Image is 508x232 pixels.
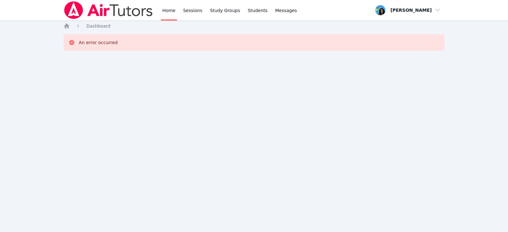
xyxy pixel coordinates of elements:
a: Dashboard [86,23,110,29]
img: Air Tutors [63,1,153,19]
span: Messages [275,7,297,14]
div: An error occurred [79,39,118,46]
nav: Breadcrumb [63,23,444,29]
